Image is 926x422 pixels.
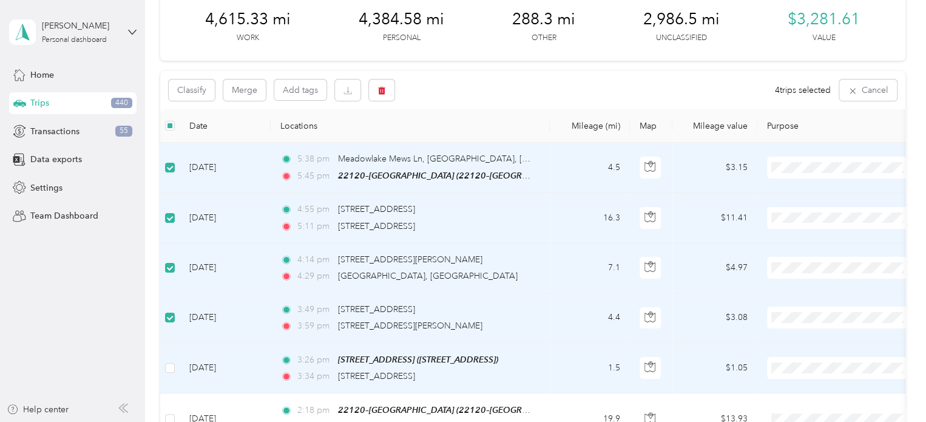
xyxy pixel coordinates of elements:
[550,143,630,193] td: 4.5
[180,109,271,143] th: Date
[643,10,720,29] span: 2,986.5 mi
[338,221,415,231] span: [STREET_ADDRESS]
[338,254,482,265] span: [STREET_ADDRESS][PERSON_NAME]
[169,80,215,101] button: Classify
[297,303,332,316] span: 3:49 pm
[180,243,271,293] td: [DATE]
[180,293,271,343] td: [DATE]
[338,154,607,164] span: Meadowlake Mews Ln, [GEOGRAPHIC_DATA], [GEOGRAPHIC_DATA]
[630,109,672,143] th: Map
[297,270,332,283] span: 4:29 pm
[338,355,498,364] span: [STREET_ADDRESS] ([STREET_ADDRESS])
[297,169,332,183] span: 5:45 pm
[550,293,630,343] td: 4.4
[7,403,69,416] button: Help center
[672,293,757,343] td: $3.08
[180,193,271,243] td: [DATE]
[297,220,332,233] span: 5:11 pm
[656,33,707,44] p: Unclassified
[205,10,291,29] span: 4,615.33 mi
[30,153,82,166] span: Data exports
[297,404,332,417] span: 2:18 pm
[338,405,577,415] span: 22120–[GEOGRAPHIC_DATA] (22120–[GEOGRAPHIC_DATA])
[550,243,630,293] td: 7.1
[338,321,482,331] span: [STREET_ADDRESS][PERSON_NAME]
[271,109,550,143] th: Locations
[30,209,98,222] span: Team Dashboard
[30,182,63,194] span: Settings
[223,80,266,101] button: Merge
[775,84,831,97] span: 4 trips selected
[30,69,54,81] span: Home
[42,36,107,44] div: Personal dashboard
[30,97,49,109] span: Trips
[338,204,415,214] span: [STREET_ADDRESS]
[672,109,757,143] th: Mileage value
[788,10,860,29] span: $3,281.61
[297,203,332,216] span: 4:55 pm
[383,33,421,44] p: Personal
[30,125,79,138] span: Transactions
[338,171,577,181] span: 22120–[GEOGRAPHIC_DATA] (22120–[GEOGRAPHIC_DATA])
[550,109,630,143] th: Mileage (mi)
[338,271,518,281] span: [GEOGRAPHIC_DATA], [GEOGRAPHIC_DATA]
[839,80,897,101] button: Cancel
[672,143,757,193] td: $3.15
[359,10,444,29] span: 4,384.58 mi
[297,370,332,383] span: 3:34 pm
[297,353,332,367] span: 3:26 pm
[274,80,326,100] button: Add tags
[297,319,332,333] span: 3:59 pm
[111,98,132,109] span: 440
[550,193,630,243] td: 16.3
[297,253,332,267] span: 4:14 pm
[813,33,836,44] p: Value
[672,343,757,393] td: $1.05
[237,33,259,44] p: Work
[338,371,415,381] span: [STREET_ADDRESS]
[180,343,271,393] td: [DATE]
[297,152,332,166] span: 5:38 pm
[115,126,132,137] span: 55
[42,19,118,32] div: [PERSON_NAME]
[672,243,757,293] td: $4.97
[858,354,926,422] iframe: Everlance-gr Chat Button Frame
[180,143,271,193] td: [DATE]
[338,304,415,315] span: [STREET_ADDRESS]
[672,193,757,243] td: $11.41
[512,10,575,29] span: 288.3 mi
[550,343,630,393] td: 1.5
[532,33,556,44] p: Other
